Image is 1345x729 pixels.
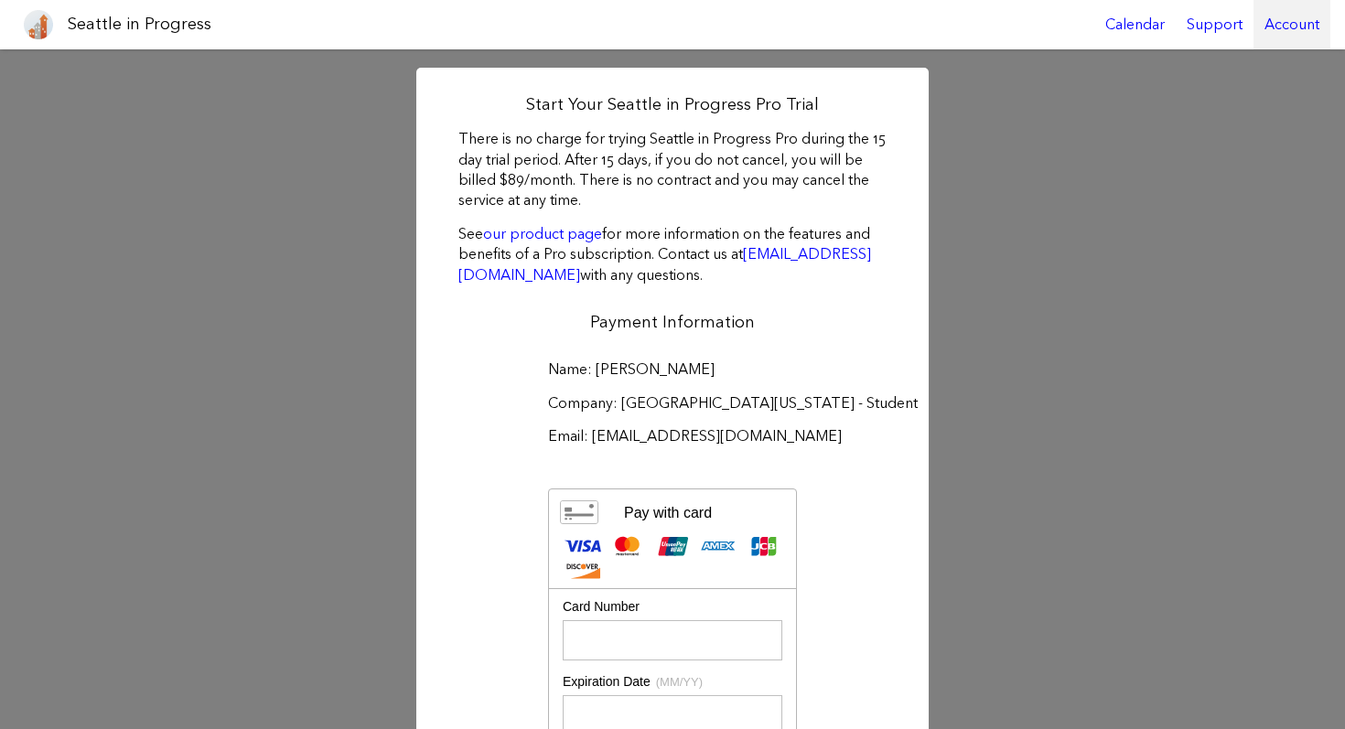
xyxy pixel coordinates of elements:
h1: Seattle in Progress [68,13,211,36]
iframe: Secure Credit Card Frame - Credit Card Number [571,621,774,659]
label: Company: [GEOGRAPHIC_DATA][US_STATE] - Student [548,393,797,413]
div: Pay with card [624,504,712,521]
label: Name: [PERSON_NAME] [548,359,797,380]
div: Card Number [563,598,782,616]
span: (MM/YY) [656,675,703,689]
h2: Start Your Seattle in Progress Pro Trial [458,93,887,116]
label: Email: [EMAIL_ADDRESS][DOMAIN_NAME] [548,426,797,446]
p: There is no charge for trying Seattle in Progress Pro during the 15 day trial period. After 15 da... [458,129,887,211]
p: See for more information on the features and benefits of a Pro subscription. Contact us at with a... [458,224,887,285]
a: our product page [483,225,602,242]
img: favicon-96x96.png [24,10,53,39]
div: Expiration Date [563,673,782,691]
h2: Payment Information [458,311,887,334]
a: [EMAIL_ADDRESS][DOMAIN_NAME] [458,245,871,283]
